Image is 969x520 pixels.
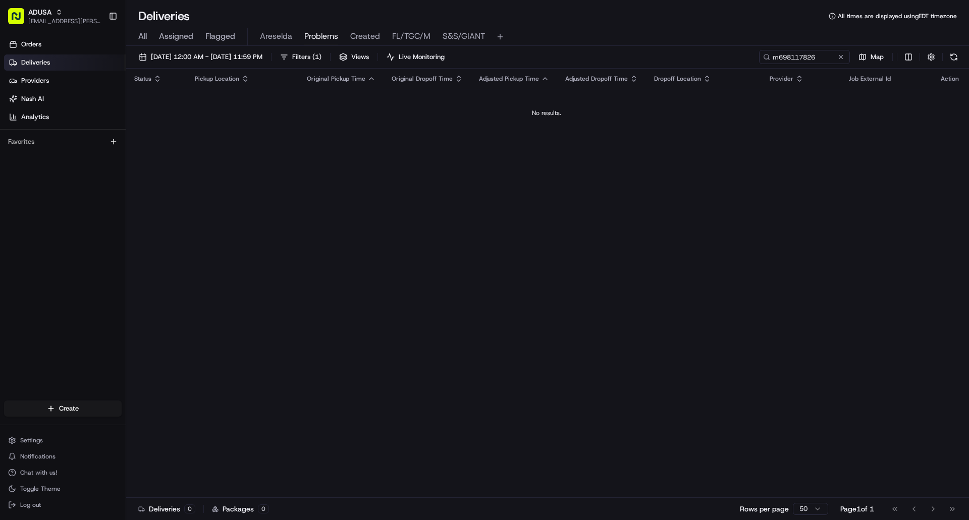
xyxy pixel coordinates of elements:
button: Chat with us! [4,466,122,480]
span: Created [350,30,380,42]
span: Map [871,52,884,62]
span: Views [351,52,369,62]
button: Create [4,400,122,417]
span: Orders [21,40,41,49]
button: Settings [4,433,122,447]
div: Favorites [4,134,122,150]
button: Filters(1) [276,50,326,64]
div: Packages [212,504,269,514]
button: Live Monitoring [382,50,449,64]
div: Deliveries [138,504,195,514]
span: ( 1 ) [312,52,321,62]
button: Refresh [947,50,961,64]
span: Notifications [20,452,56,460]
div: No results. [130,109,963,117]
span: Problems [304,30,338,42]
span: Providers [21,76,49,85]
span: Chat with us! [20,469,57,477]
a: Deliveries [4,54,126,71]
span: All [138,30,147,42]
a: Nash AI [4,91,126,107]
a: Analytics [4,109,126,125]
button: [DATE] 12:00 AM - [DATE] 11:59 PM [134,50,267,64]
span: Original Dropoff Time [392,75,453,83]
span: Dropoff Location [654,75,701,83]
button: Log out [4,498,122,512]
button: Map [854,50,888,64]
span: Create [59,404,79,413]
input: Type to search [759,50,850,64]
span: Areselda [260,30,292,42]
button: [EMAIL_ADDRESS][PERSON_NAME][DOMAIN_NAME] [28,17,100,25]
button: Views [335,50,373,64]
span: Provider [770,75,793,83]
span: [DATE] 12:00 AM - [DATE] 11:59 PM [151,52,262,62]
span: Analytics [21,112,49,122]
div: 0 [184,504,195,513]
div: 0 [258,504,269,513]
button: ADUSA [28,7,51,17]
h1: Deliveries [138,8,190,24]
div: Action [941,75,959,83]
span: Log out [20,501,41,509]
span: All times are displayed using EDT timezone [838,12,957,20]
span: FL/TGC/M [392,30,430,42]
a: Orders [4,36,126,52]
span: Live Monitoring [399,52,445,62]
span: Nash AI [21,94,44,103]
div: Page 1 of 1 [840,504,874,514]
span: Adjusted Pickup Time [479,75,539,83]
button: ADUSA[EMAIL_ADDRESS][PERSON_NAME][DOMAIN_NAME] [4,4,104,28]
span: Status [134,75,151,83]
span: Pickup Location [195,75,239,83]
p: Rows per page [740,504,789,514]
button: Notifications [4,449,122,464]
a: Providers [4,73,126,89]
span: Adjusted Dropoff Time [565,75,628,83]
span: Settings [20,436,43,444]
span: Original Pickup Time [307,75,365,83]
span: S&S/GIANT [443,30,485,42]
span: Assigned [159,30,193,42]
span: Job External Id [849,75,891,83]
span: Flagged [205,30,235,42]
span: Toggle Theme [20,485,61,493]
span: Deliveries [21,58,50,67]
button: Toggle Theme [4,482,122,496]
span: Filters [292,52,321,62]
